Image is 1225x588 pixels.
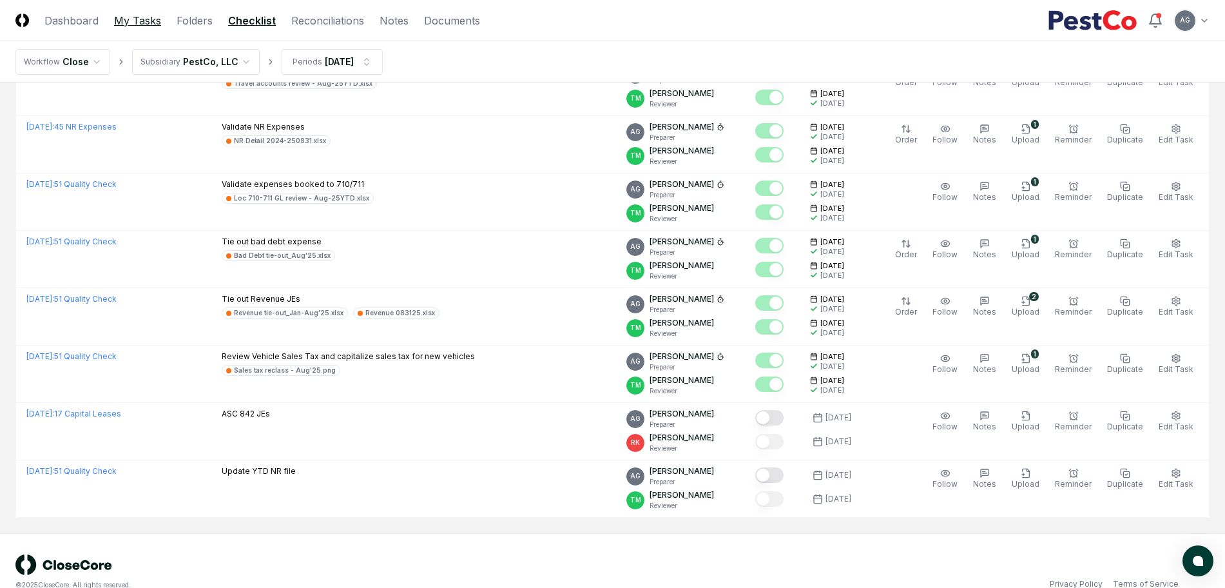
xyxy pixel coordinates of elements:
span: [DATE] : [26,237,54,246]
div: [DATE] [820,132,844,142]
div: [DATE] [820,386,844,395]
div: Workflow [24,56,60,68]
button: Mark complete [755,434,784,449]
span: [DATE] [820,376,844,386]
p: [PERSON_NAME] [650,260,714,271]
span: TM [630,495,641,505]
div: Sales tax reclass - Aug'25.png [234,366,336,375]
p: Tie out bad debt expense [222,236,335,248]
span: [DATE] : [26,122,54,132]
p: [PERSON_NAME] [650,293,714,305]
a: [DATE]:51 Quality Check [26,351,117,361]
span: Follow [932,250,958,259]
div: Revenue tie-out_Jan-Aug'25.xlsx [234,308,343,318]
span: TM [630,93,641,103]
button: Duplicate [1104,179,1146,206]
span: Duplicate [1107,250,1143,259]
div: Revenue 083125.xlsx [365,308,435,318]
span: Follow [932,307,958,317]
span: [DATE] : [26,466,54,476]
button: Follow [930,465,960,493]
button: Mark complete [755,353,784,368]
span: Edit Task [1159,307,1193,317]
button: Notes [970,121,999,148]
button: Edit Task [1156,408,1196,435]
button: AG [1173,9,1197,32]
span: Follow [932,192,958,202]
button: Notes [970,408,999,435]
div: [DATE] [820,99,844,108]
span: Notes [973,307,996,317]
span: [DATE] [820,261,844,271]
a: Dashboard [44,13,99,28]
p: [PERSON_NAME] [650,88,714,99]
button: Follow [930,408,960,435]
span: Edit Task [1159,479,1193,489]
a: Travel accounts review - Aug-25YTD.xlsx [222,78,377,89]
a: Loc 710-711 GL review - Aug-25YTD.xlsx [222,193,374,204]
p: [PERSON_NAME] [650,432,714,444]
span: [DATE] [820,122,844,132]
p: Reviewer [650,444,714,453]
a: Sales tax reclass - Aug'25.png [222,365,340,376]
span: [DATE] [820,295,844,304]
span: TM [630,380,641,390]
span: TM [630,208,641,218]
span: Follow [932,422,958,431]
div: Subsidiary [140,56,180,68]
div: [DATE] [820,304,844,314]
span: Edit Task [1159,192,1193,202]
span: Reminder [1055,135,1092,144]
span: Upload [1012,364,1039,374]
div: [DATE] [820,213,844,223]
button: Reminder [1052,236,1094,263]
span: TM [630,323,641,333]
div: [DATE] [825,493,851,505]
button: Duplicate [1104,293,1146,320]
button: 1Upload [1009,121,1042,148]
a: [DATE]:51 Quality Check [26,179,117,189]
a: Revenue 083125.xlsx [353,308,439,318]
button: Mark complete [755,147,784,162]
button: Mark complete [755,295,784,311]
span: Reminder [1055,479,1092,489]
p: Reviewer [650,157,714,166]
button: Reminder [1052,465,1094,493]
span: Notes [973,250,996,259]
button: Duplicate [1104,408,1146,435]
span: Notes [973,192,996,202]
button: 1Upload [1009,236,1042,263]
span: [DATE] : [26,179,54,189]
a: Reconciliations [291,13,364,28]
span: AG [630,471,641,481]
p: Validate NR Expenses [222,121,331,133]
a: Checklist [228,13,276,28]
span: [DATE] [820,352,844,362]
span: AG [630,414,641,424]
div: [DATE] [825,469,851,481]
div: Bad Debt tie-out_Aug'25.xlsx [234,251,331,260]
span: AG [630,242,641,251]
a: [DATE]:51 Quality Check [26,294,117,304]
button: Mark complete [755,262,784,277]
button: Mark complete [755,410,784,426]
div: NR Detail 2024-250831.xlsx [234,136,326,146]
button: Edit Task [1156,121,1196,148]
button: Notes [970,179,999,206]
a: Documents [424,13,480,28]
span: Edit Task [1159,422,1193,431]
p: [PERSON_NAME] [650,408,714,420]
div: 1 [1031,349,1039,358]
button: Reminder [1052,351,1094,378]
button: Follow [930,121,960,148]
button: 1Upload [1009,351,1042,378]
a: NR Detail 2024-250831.xlsx [222,135,331,146]
span: Follow [932,479,958,489]
button: Mark complete [755,204,784,220]
p: [PERSON_NAME] [650,317,714,329]
span: Follow [932,364,958,374]
button: Upload [1009,408,1042,435]
button: Duplicate [1104,121,1146,148]
button: Periods[DATE] [282,49,383,75]
p: Reviewer [650,214,714,224]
